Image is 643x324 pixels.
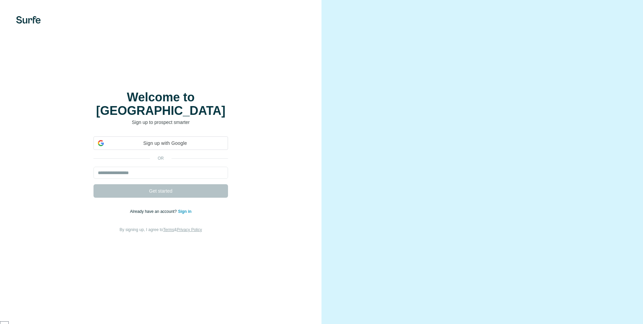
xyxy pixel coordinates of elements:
img: Surfe's logo [16,16,41,24]
span: Sign up with Google [107,140,224,147]
a: Terms [163,227,174,232]
a: Privacy Policy [177,227,202,232]
span: Already have an account? [130,209,178,214]
p: Sign up to prospect smarter [93,119,228,126]
h1: Welcome to [GEOGRAPHIC_DATA] [93,91,228,118]
div: Sign up with Google [93,136,228,150]
span: By signing up, I agree to & [120,227,202,232]
p: or [150,155,172,161]
a: Sign in [178,209,191,214]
